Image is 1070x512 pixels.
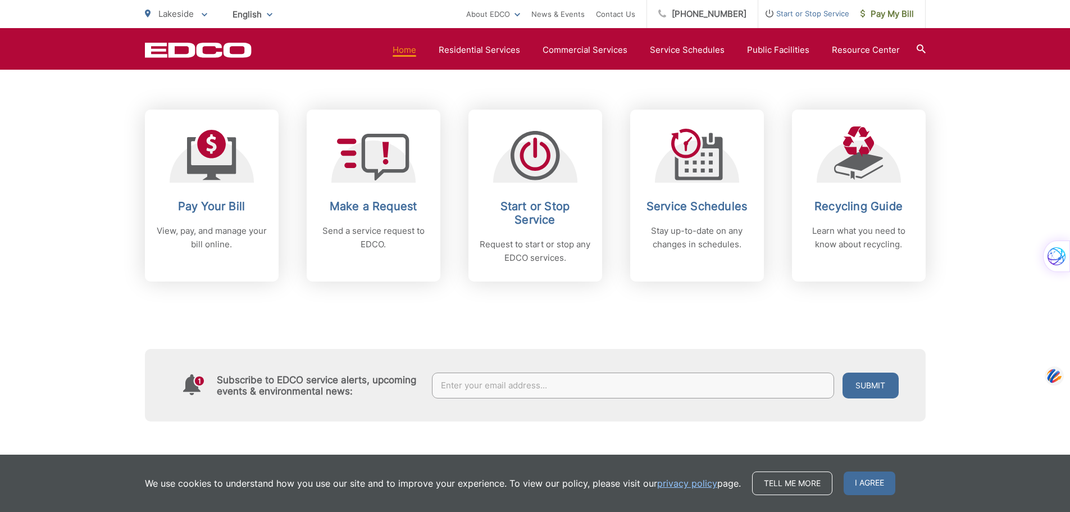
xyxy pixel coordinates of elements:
[318,224,429,251] p: Send a service request to EDCO.
[543,43,627,57] a: Commercial Services
[641,200,753,213] h2: Service Schedules
[145,477,741,490] p: We use cookies to understand how you use our site and to improve your experience. To view our pol...
[792,110,926,282] a: Recycling Guide Learn what you need to know about recycling.
[832,43,900,57] a: Resource Center
[158,8,194,19] span: Lakeside
[803,200,914,213] h2: Recycling Guide
[860,7,914,21] span: Pay My Bill
[432,373,834,398] input: Enter your email address...
[224,4,281,24] span: English
[803,224,914,251] p: Learn what you need to know about recycling.
[630,110,764,282] a: Service Schedules Stay up-to-date on any changes in schedules.
[156,200,267,213] h2: Pay Your Bill
[318,200,429,213] h2: Make a Request
[439,43,520,57] a: Residential Services
[480,200,591,226] h2: Start or Stop Service
[466,7,520,21] a: About EDCO
[752,472,832,495] a: Tell me more
[480,238,591,265] p: Request to start or stop any EDCO services.
[217,374,421,397] h4: Subscribe to EDCO service alerts, upcoming events & environmental news:
[596,7,635,21] a: Contact Us
[145,42,252,58] a: EDCD logo. Return to the homepage.
[844,472,895,495] span: I agree
[393,43,416,57] a: Home
[156,224,267,251] p: View, pay, and manage your bill online.
[1045,366,1064,387] img: svg+xml;base64,PHN2ZyB3aWR0aD0iNDQiIGhlaWdodD0iNDQiIHZpZXdCb3g9IjAgMCA0NCA0NCIgZmlsbD0ibm9uZSIgeG...
[747,43,809,57] a: Public Facilities
[531,7,585,21] a: News & Events
[843,373,899,398] button: Submit
[650,43,725,57] a: Service Schedules
[657,477,717,490] a: privacy policy
[641,224,753,251] p: Stay up-to-date on any changes in schedules.
[307,110,440,282] a: Make a Request Send a service request to EDCO.
[145,110,279,282] a: Pay Your Bill View, pay, and manage your bill online.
